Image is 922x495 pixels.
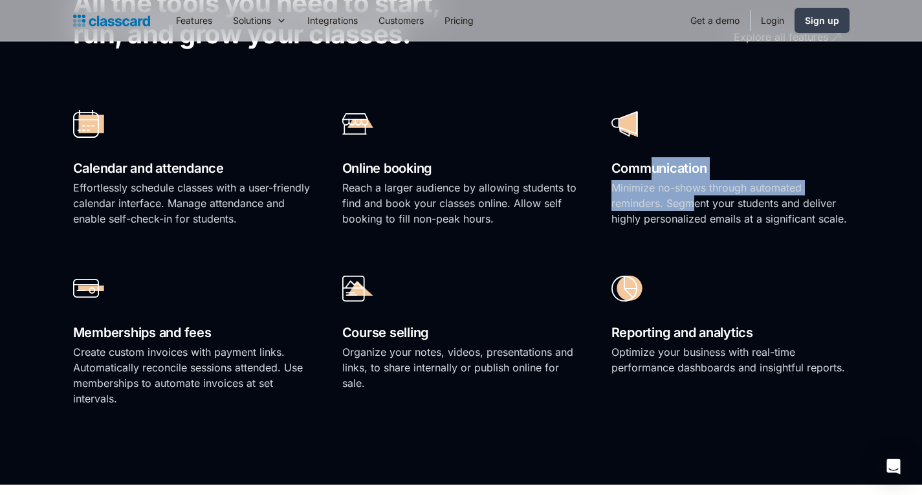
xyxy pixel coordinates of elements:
p: Effortlessly schedule classes with a user-friendly calendar interface. Manage attendance and enab... [73,180,311,226]
p: Organize your notes, videos, presentations and links, to share internally or publish online for s... [342,344,580,391]
h2: Reporting and analytics [611,322,850,344]
h2: Memberships and fees [73,322,311,344]
a: Customers [368,6,434,35]
a: Logo [73,12,150,30]
h2: Calendar and attendance [73,157,311,180]
h2: Online booking [342,157,580,180]
a: Login [751,6,795,35]
a: Sign up [795,8,850,33]
a: Integrations [297,6,368,35]
p: Minimize no-shows through automated reminders. Segment your students and deliver highly personali... [611,180,850,226]
div: Solutions [233,14,271,27]
p: Create custom invoices with payment links. Automatically reconcile sessions attended. Use members... [73,344,311,406]
div: Open Intercom Messenger [878,451,909,482]
h2: Course selling [342,322,580,344]
a: Pricing [434,6,484,35]
a: Get a demo [680,6,750,35]
div: Solutions [223,6,297,35]
h2: Communication [611,157,850,180]
a: Features [166,6,223,35]
p: Optimize your business with real-time performance dashboards and insightful reports. [611,344,850,375]
div: Sign up [805,14,839,27]
p: Reach a larger audience by allowing students to find and book your classes online. Allow self boo... [342,180,580,226]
